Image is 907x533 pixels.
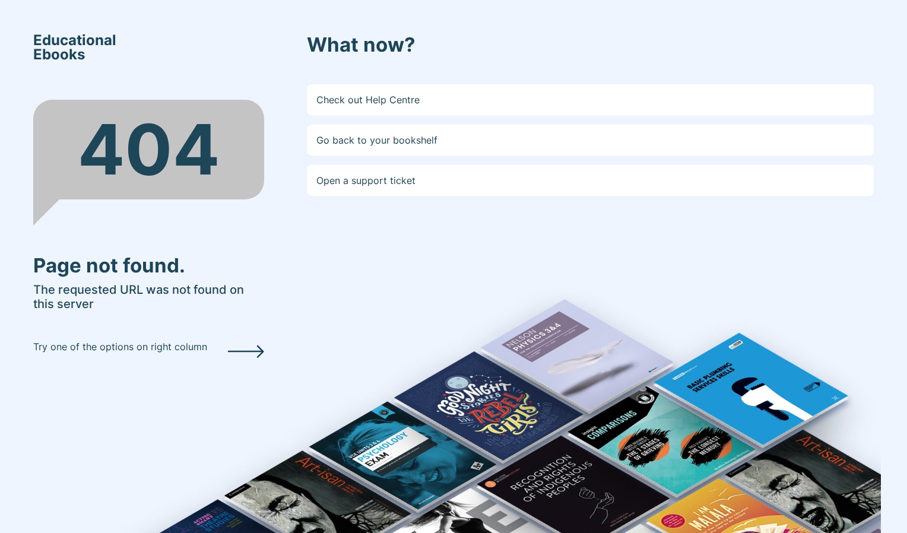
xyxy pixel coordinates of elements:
[33,33,116,62] span: Educational Ebooks
[307,33,874,57] h3: What now?
[33,283,264,311] h5: The requested URL was not found on this server
[33,340,207,354] p: Try one of the options on right column
[307,125,874,156] a: Go back to your bookshelf
[307,165,874,196] a: Open a support ticket
[33,100,264,199] div: 404
[307,84,874,115] a: Check out Help Centre
[33,254,264,278] h3: Page not found.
